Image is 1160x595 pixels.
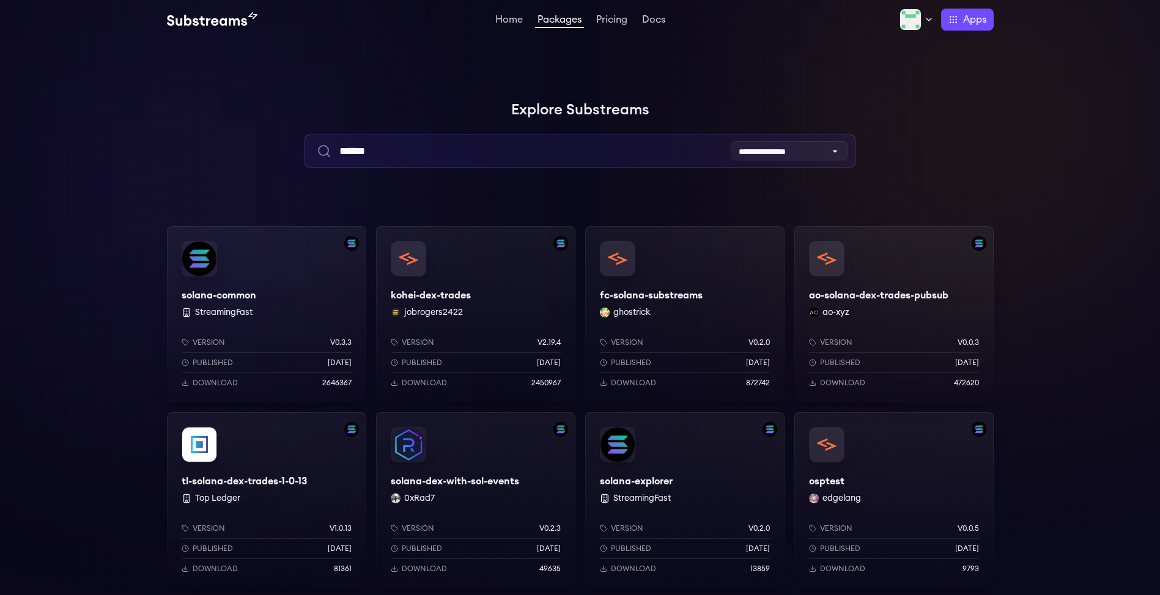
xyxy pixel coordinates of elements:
[746,544,770,553] p: [DATE]
[193,564,238,574] p: Download
[404,492,435,504] button: 0xRad7
[900,9,922,31] img: Profile
[535,15,584,28] a: Packages
[594,15,630,27] a: Pricing
[334,564,352,574] p: 81361
[193,338,225,347] p: Version
[611,338,643,347] p: Version
[613,306,651,319] button: ghostrick
[746,358,770,368] p: [DATE]
[963,12,986,27] span: Apps
[330,523,352,533] p: v1.0.13
[537,544,561,553] p: [DATE]
[820,358,860,368] p: Published
[193,358,233,368] p: Published
[402,523,434,533] p: Version
[402,378,447,388] p: Download
[167,12,257,27] img: Substream's logo
[972,422,986,437] img: Filter by solana network
[539,564,561,574] p: 49635
[553,422,568,437] img: Filter by solana network
[955,544,979,553] p: [DATE]
[640,15,668,27] a: Docs
[402,564,447,574] p: Download
[958,523,979,533] p: v0.0.5
[193,544,233,553] p: Published
[972,236,986,251] img: Filter by solana network
[539,523,561,533] p: v0.2.3
[748,523,770,533] p: v0.2.0
[328,544,352,553] p: [DATE]
[195,492,240,504] button: Top Ledger
[376,412,575,588] a: Filter by solana networksolana-dex-with-sol-eventssolana-dex-with-sol-events0xRad7 0xRad7Versionv...
[322,378,352,388] p: 2646367
[167,226,366,402] a: Filter by solana networksolana-commonsolana-common StreamingFastVersionv0.3.3Published[DATE]Downl...
[763,422,777,437] img: Filter by solana network
[794,226,994,402] a: Filter by solana networkao-solana-dex-trades-pubsubao-solana-dex-trades-pubsubao-xyz ao-xyzVersio...
[538,338,561,347] p: v2.19.4
[167,412,366,588] a: Filter by solana networktl-solana-dex-trades-1-0-13tl-solana-dex-trades-1-0-13 Top LedgerVersionv...
[493,15,525,27] a: Home
[820,338,852,347] p: Version
[537,358,561,368] p: [DATE]
[193,378,238,388] p: Download
[750,564,770,574] p: 13859
[611,358,651,368] p: Published
[958,338,979,347] p: v0.0.3
[954,378,979,388] p: 472620
[820,523,852,533] p: Version
[613,492,671,504] button: StreamingFast
[822,492,861,504] button: edgelang
[402,544,442,553] p: Published
[344,236,359,251] img: Filter by solana network
[167,98,994,122] h1: Explore Substreams
[962,564,979,574] p: 9793
[404,306,463,319] button: jobrogers2422
[794,412,994,588] a: Filter by solana networkosptestosptestedgelang edgelangVersionv0.0.5Published[DATE]Download9793
[585,226,785,402] a: fc-solana-substreamsfc-solana-substreamsghostrick ghostrickVersionv0.2.0Published[DATE]Download87...
[611,544,651,553] p: Published
[402,338,434,347] p: Version
[611,378,656,388] p: Download
[611,523,643,533] p: Version
[553,236,568,251] img: Filter by solana network
[820,564,865,574] p: Download
[402,358,442,368] p: Published
[376,226,575,402] a: Filter by solana networkkohei-dex-tradeskohei-dex-tradesjobrogers2422 jobrogers2422Versionv2.19.4...
[585,412,785,588] a: Filter by solana networksolana-explorersolana-explorer StreamingFastVersionv0.2.0Published[DATE]D...
[822,306,849,319] button: ao-xyz
[820,544,860,553] p: Published
[748,338,770,347] p: v0.2.0
[193,523,225,533] p: Version
[195,306,253,319] button: StreamingFast
[330,338,352,347] p: v0.3.3
[820,378,865,388] p: Download
[344,422,359,437] img: Filter by solana network
[611,564,656,574] p: Download
[328,358,352,368] p: [DATE]
[746,378,770,388] p: 872742
[955,358,979,368] p: [DATE]
[531,378,561,388] p: 2450967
